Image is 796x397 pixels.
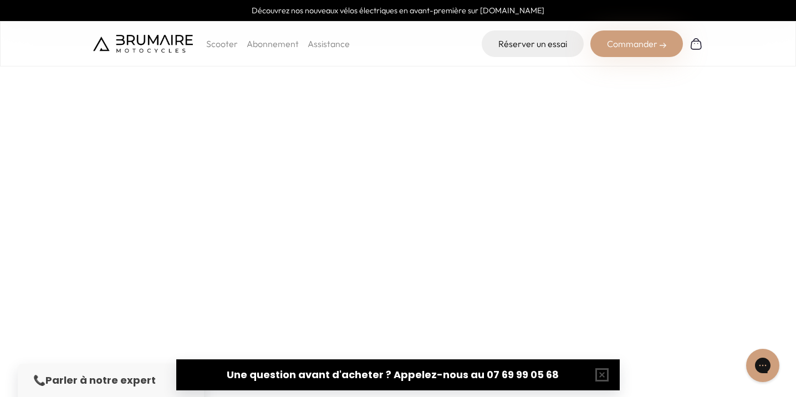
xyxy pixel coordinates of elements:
p: Scooter [206,37,238,50]
a: Abonnement [247,38,299,49]
img: Panier [690,37,703,50]
a: Réserver un essai [482,30,584,57]
img: right-arrow-2.png [660,42,666,49]
img: Brumaire Motocycles [93,35,193,53]
a: Assistance [308,38,350,49]
div: Commander [590,30,683,57]
iframe: Gorgias live chat messenger [741,345,785,386]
